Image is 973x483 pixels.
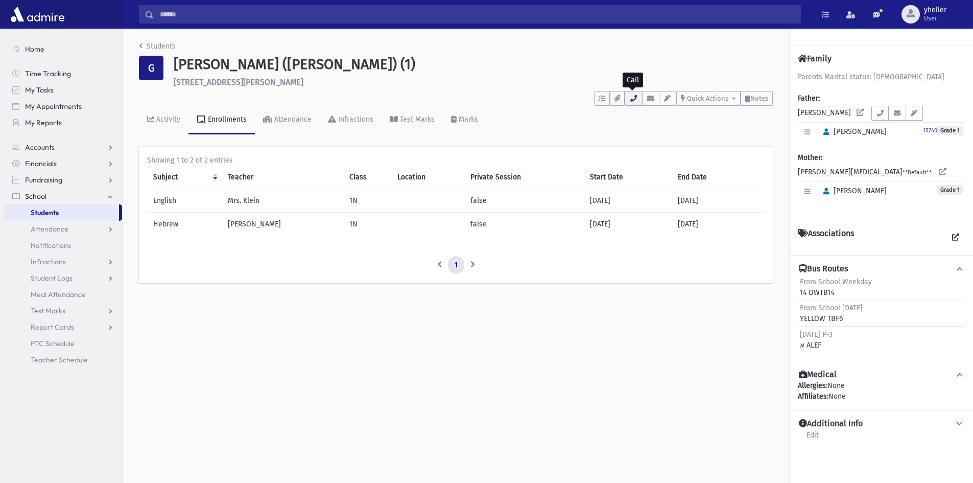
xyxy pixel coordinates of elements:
[750,95,768,102] span: Notes
[464,189,584,212] td: false
[25,159,57,168] span: Financials
[25,118,62,127] span: My Reports
[147,166,222,189] th: Subject
[174,77,773,87] h6: [STREET_ADDRESS][PERSON_NAME]
[798,54,832,63] h4: Family
[800,329,833,351] div: א ALEF
[672,189,765,212] td: [DATE]
[676,91,741,106] button: Quick Actions
[4,270,122,286] a: Student Logs
[798,264,965,274] button: Bus Routes
[31,257,66,266] span: Infractions
[272,115,312,124] div: Attendance
[819,187,887,195] span: [PERSON_NAME]
[31,290,86,299] span: Meal Attendance
[798,381,827,390] b: Allergies:
[443,106,486,134] a: Marks
[4,286,122,303] a: Meal Attendance
[799,264,848,274] h4: Bus Routes
[25,85,54,95] span: My Tasks
[798,94,820,103] b: Father:
[382,106,443,134] a: Test Marks
[923,127,937,134] small: 15740
[4,139,122,155] a: Accounts
[31,224,68,234] span: Attendance
[798,370,965,380] button: Medical
[923,126,937,134] a: 15740
[4,204,119,221] a: Students
[391,166,464,189] th: Location
[464,166,584,189] th: Private Session
[798,72,965,212] div: [PERSON_NAME] [PERSON_NAME][MEDICAL_DATA]
[25,102,82,111] span: My Appointments
[798,392,828,401] b: Affiliates:
[343,212,391,236] td: 1N
[154,5,800,24] input: Search
[25,192,46,201] span: School
[31,355,88,364] span: Teacher Schedule
[4,41,122,57] a: Home
[800,304,863,312] span: From School [DATE]
[147,212,222,236] td: Hebrew
[672,212,765,236] td: [DATE]
[139,41,176,56] nav: breadcrumb
[800,303,863,324] div: YELLOW TBF6
[800,277,872,298] div: 14 OWTB14
[464,212,584,236] td: false
[320,106,382,134] a: Infractions
[4,114,122,131] a: My Reports
[800,278,872,286] span: From School Weekday
[4,335,122,352] a: PTC Schedule
[25,143,55,152] span: Accounts
[799,419,863,429] h4: Additional Info
[31,339,75,348] span: PTC Schedule
[584,212,672,236] td: [DATE]
[4,82,122,98] a: My Tasks
[343,166,391,189] th: Class
[800,330,833,339] span: [DATE] P-3
[206,115,247,124] div: Enrollments
[584,166,672,189] th: Start Date
[798,228,854,247] h4: Associations
[806,429,819,448] a: Edit
[31,273,73,283] span: Student Logs
[147,155,765,166] div: Showing 1 to 2 of 2 entries
[4,155,122,172] a: Financials
[154,115,180,124] div: Activity
[31,208,59,217] span: Students
[336,115,373,124] div: Infractions
[222,212,343,236] td: [PERSON_NAME]
[741,91,773,106] button: Notes
[924,6,946,14] span: yheller
[147,189,222,212] td: English
[4,65,122,82] a: Time Tracking
[4,98,122,114] a: My Appointments
[819,127,887,136] span: [PERSON_NAME]
[139,42,176,51] a: Students
[798,419,965,429] button: Additional Info
[139,56,163,80] div: G
[4,237,122,254] a: Notifications
[31,241,71,250] span: Notifications
[457,115,478,124] div: Marks
[798,72,965,82] div: Parents Marital status: [DEMOGRAPHIC_DATA]
[798,153,822,162] b: Mother:
[343,189,391,212] td: 1N
[799,370,837,380] h4: Medical
[398,115,435,124] div: Test Marks
[4,352,122,368] a: Teacher Schedule
[255,106,320,134] a: Attendance
[4,254,122,270] a: Infractions
[687,95,728,102] span: Quick Actions
[139,106,188,134] a: Activity
[937,185,963,195] span: Grade 1
[4,221,122,237] a: Attendance
[448,256,464,274] a: 1
[222,189,343,212] td: Mrs. Klein
[924,14,946,22] span: User
[4,188,122,204] a: School
[946,228,965,247] a: View all Associations
[623,73,643,87] div: Call
[174,56,773,73] h1: [PERSON_NAME] ([PERSON_NAME]) (1)
[584,189,672,212] td: [DATE]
